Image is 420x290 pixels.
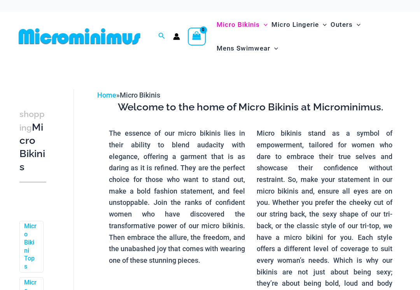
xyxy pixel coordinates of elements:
span: Mens Swimwear [217,38,270,58]
span: Outers [331,15,353,35]
span: » [97,91,160,99]
p: The essence of our micro bikinis lies in their ability to blend audacity with elegance, offering ... [109,128,245,266]
a: Micro BikinisMenu ToggleMenu Toggle [215,13,269,37]
h3: Welcome to the home of Micro Bikinis at Microminimus. [103,101,398,114]
span: Menu Toggle [260,15,268,35]
span: shopping [19,109,45,133]
a: Micro Bikini Tops [24,222,37,271]
a: Home [97,91,116,99]
nav: Site Navigation [213,12,404,61]
a: Account icon link [173,33,180,40]
span: Menu Toggle [353,15,360,35]
a: OutersMenu ToggleMenu Toggle [329,13,362,37]
a: Micro LingerieMenu ToggleMenu Toggle [269,13,329,37]
a: View Shopping Cart, empty [188,28,206,45]
span: Micro Bikinis [217,15,260,35]
a: Search icon link [158,31,165,41]
h3: Micro Bikinis [19,107,46,174]
span: Menu Toggle [270,38,278,58]
span: Micro Lingerie [271,15,319,35]
a: Mens SwimwearMenu ToggleMenu Toggle [215,37,280,60]
span: Menu Toggle [319,15,327,35]
span: Micro Bikinis [120,91,160,99]
img: MM SHOP LOGO FLAT [16,28,143,45]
